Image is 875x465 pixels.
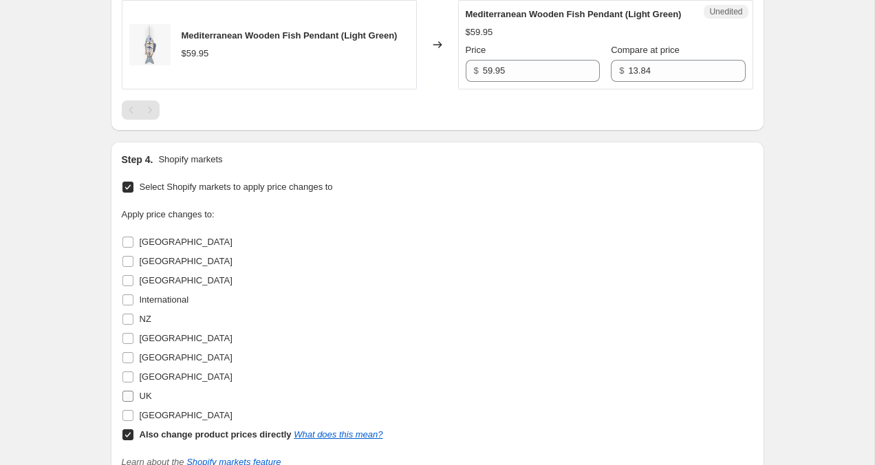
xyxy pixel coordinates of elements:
[140,352,233,363] span: [GEOGRAPHIC_DATA]
[140,275,233,285] span: [GEOGRAPHIC_DATA]
[140,182,333,192] span: Select Shopify markets to apply price changes to
[140,294,189,305] span: International
[182,30,398,41] span: Mediterranean Wooden Fish Pendant (Light Green)
[140,314,151,324] span: NZ
[140,410,233,420] span: [GEOGRAPHIC_DATA]
[140,256,233,266] span: [GEOGRAPHIC_DATA]
[140,333,233,343] span: [GEOGRAPHIC_DATA]
[182,47,209,61] div: $59.95
[466,9,682,19] span: Mediterranean Wooden Fish Pendant (Light Green)
[158,153,222,166] p: Shopify markets
[122,209,215,219] span: Apply price changes to:
[474,65,479,76] span: $
[140,429,292,440] b: Also change product prices directly
[140,391,152,401] span: UK
[709,6,742,17] span: Unedited
[466,25,493,39] div: $59.95
[122,100,160,120] nav: Pagination
[122,153,153,166] h2: Step 4.
[619,65,624,76] span: $
[466,45,486,55] span: Price
[129,24,171,65] img: Sbef7806636654e96b095667e1df5b2aaZ_80x.jpg
[294,429,382,440] a: What does this mean?
[140,237,233,247] span: [GEOGRAPHIC_DATA]
[611,45,680,55] span: Compare at price
[140,371,233,382] span: [GEOGRAPHIC_DATA]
